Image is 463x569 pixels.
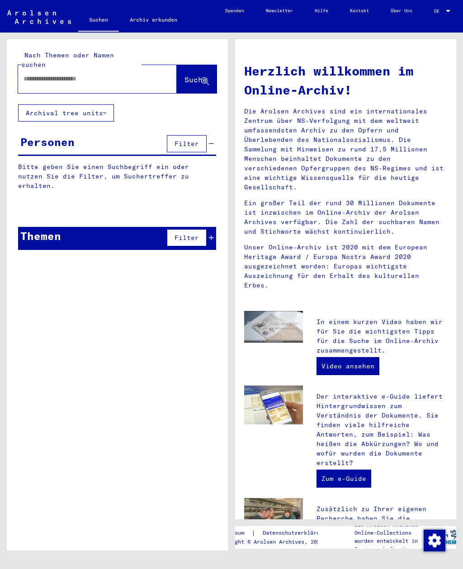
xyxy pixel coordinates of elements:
[21,51,114,69] mat-label: Nach Themen oder Namen suchen
[317,357,379,375] a: Video ansehen
[244,243,447,290] p: Unser Online-Archiv ist 2020 mit dem European Heritage Award / Europa Nostra Award 2020 ausgezeic...
[78,9,119,33] a: Suchen
[434,9,444,14] span: DE
[354,521,429,537] p: Die Arolsen Archives Online-Collections
[255,528,337,538] a: Datenschutzerklärung
[244,107,447,192] p: Die Arolsen Archives sind ein internationales Zentrum über NS-Verfolgung mit dem weltweit umfasse...
[317,470,371,488] a: Zum e-Guide
[244,498,303,537] img: inquiries.jpg
[423,529,445,551] div: Zustimmung ändern
[354,537,429,553] p: wurden entwickelt in Partnerschaft mit
[175,140,199,148] span: Filter
[317,392,447,468] p: Der interaktive e-Guide liefert Hintergrundwissen zum Verständnis der Dokumente. Sie finden viele...
[244,198,447,236] p: Ein großer Teil der rund 30 Millionen Dokumente ist inzwischen im Online-Archiv der Arolsen Archi...
[184,75,207,84] span: Suche
[18,104,114,122] button: Archival tree units
[424,530,445,551] img: Zustimmung ändern
[177,65,217,93] button: Suche
[175,234,199,242] span: Filter
[244,311,303,343] img: video.jpg
[216,538,337,546] p: Copyright © Arolsen Archives, 2021
[167,229,207,246] button: Filter
[167,135,207,152] button: Filter
[119,9,188,31] a: Archiv erkunden
[20,134,75,150] div: Personen
[244,386,303,425] img: eguide.jpg
[317,317,447,355] p: In einem kurzen Video haben wir für Sie die wichtigsten Tipps für die Suche im Online-Archiv zusa...
[244,61,447,99] h1: Herzlich willkommen im Online-Archiv!
[20,228,61,244] div: Themen
[216,528,337,538] div: |
[18,162,216,191] p: Bitte geben Sie einen Suchbegriff ein oder nutzen Sie die Filter, um Suchertreffer zu erhalten.
[7,10,71,24] img: Arolsen_neg.svg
